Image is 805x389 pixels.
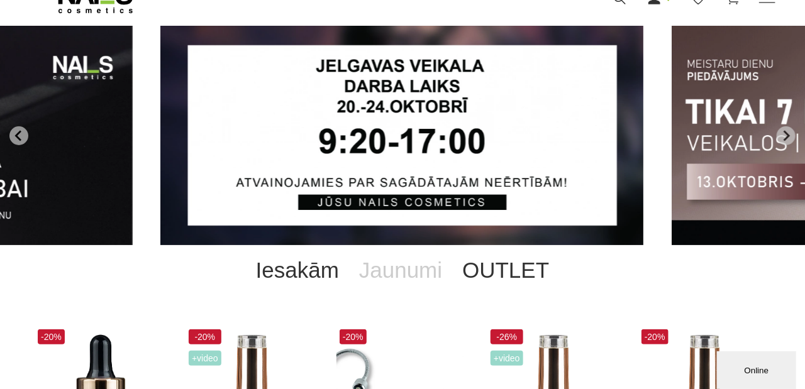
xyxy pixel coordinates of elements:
a: Jaunumi [349,245,452,295]
span: -20% [38,329,65,344]
li: 1 of 13 [160,26,643,245]
span: -26% [491,329,523,344]
button: Go to last slide [9,126,28,145]
span: -20% [340,329,367,344]
span: -20% [189,329,221,344]
span: +Video [491,351,523,366]
span: +Video [189,351,221,366]
button: Next slide [777,126,796,145]
iframe: chat widget [717,349,799,389]
span: -20% [641,329,669,344]
a: OUTLET [452,245,559,295]
a: Iesakām [246,245,349,295]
